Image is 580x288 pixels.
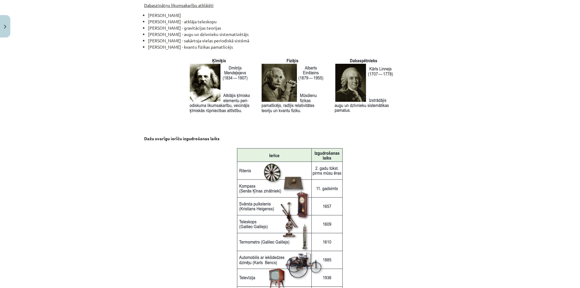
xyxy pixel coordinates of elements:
[148,18,436,25] li: [PERSON_NAME] - atklāja teleskopu
[144,2,214,8] u: Dabaszinātņu likumsakarību atklājēji
[4,25,6,29] img: icon-close-lesson-0947bae3869378f0d4975bcd49f059093ad1ed9edebbc8119c70593378902aed.svg
[144,136,220,141] strong: Dažu svarīgu ierīču izgudrošanas laiks
[148,31,436,37] li: [PERSON_NAME] - augu un dzīvnieku sistematizētājs
[148,12,436,18] li: [PERSON_NAME]
[148,44,436,132] li: [PERSON_NAME] - kvantu fizikas pamatlicējs
[148,25,436,31] li: [PERSON_NAME] - gravitācijas teorijas
[148,37,436,44] li: [PERSON_NAME] - sakārtoja vielas periodiskā sistēmā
